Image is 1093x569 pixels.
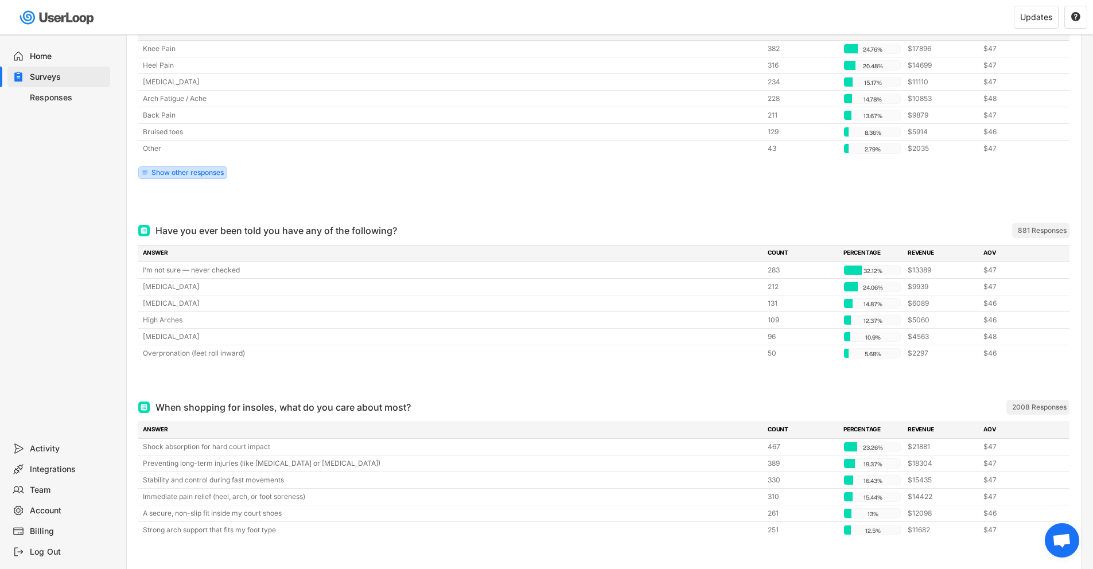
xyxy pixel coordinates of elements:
div: $47 [983,60,1052,71]
div: Immediate pain relief (heel, arch, or foot soreness) [143,492,761,502]
a: Open chat [1045,523,1079,558]
div: 109 [768,315,837,325]
div: Stability and control during fast movements [143,475,761,485]
div: 96 [768,332,837,342]
div: $14699 [908,60,977,71]
div: 19.37% [846,459,899,469]
div: 5.68% [846,349,899,359]
div: 330 [768,475,837,485]
div: 15.17% [846,77,899,88]
div: Billing [30,526,106,537]
div: 129 [768,127,837,137]
div: AOV [983,248,1052,259]
div: $46 [983,315,1052,325]
div: Team [30,485,106,496]
div: [MEDICAL_DATA] [143,332,761,342]
div: PERCENTAGE [843,425,901,435]
div: $12098 [908,508,977,519]
div: $46 [983,508,1052,519]
div: 8.36% [846,127,899,138]
div: $15435 [908,475,977,485]
div: $47 [983,265,1052,275]
div: 24.76% [846,44,899,54]
div: $13389 [908,265,977,275]
div: $47 [983,458,1052,469]
div: $46 [983,298,1052,309]
div: Heel Pain [143,60,761,71]
text:  [1071,11,1080,22]
div: $14422 [908,492,977,502]
div: Other [143,143,761,154]
div: Home [30,51,106,62]
div: [MEDICAL_DATA] [143,282,761,292]
div: Surveys [30,72,106,83]
div: PERCENTAGE [843,248,901,259]
div: Integrations [30,464,106,475]
div: 389 [768,458,837,469]
div: REVENUE [908,425,977,435]
div: 283 [768,265,837,275]
div: Show other responses [151,169,224,176]
div: 316 [768,60,837,71]
div: $47 [983,525,1052,535]
div: 13% [846,509,899,519]
div: 32.12% [846,266,899,276]
div: Log Out [30,547,106,558]
div: [MEDICAL_DATA] [143,77,761,87]
div: 310 [768,492,837,502]
div: 15.44% [846,492,899,502]
div: 12.5% [846,525,899,536]
div: 16.43% [846,476,899,486]
img: userloop-logo-01.svg [17,6,98,29]
div: $48 [983,332,1052,342]
div: 234 [768,77,837,87]
div: $10853 [908,93,977,104]
div: $9939 [908,282,977,292]
div: 131 [768,298,837,309]
div: $48 [983,93,1052,104]
button:  [1071,12,1081,22]
div: 261 [768,508,837,519]
div: $5914 [908,127,977,137]
div: $46 [983,348,1052,358]
div: 23.26% [846,442,899,453]
div: Overpronation (feet roll inward) [143,348,761,358]
div: $11682 [908,525,977,535]
div: 14.87% [846,299,899,309]
div: 12.37% [846,315,899,326]
div: Responses [30,92,106,103]
div: $46 [983,127,1052,137]
div: $47 [983,110,1052,120]
div: $2297 [908,348,977,358]
div: $47 [983,143,1052,154]
div: Back Pain [143,110,761,120]
div: $47 [983,492,1052,502]
div: When shopping for insoles, what do you care about most? [155,400,411,414]
div: 13.67% [846,111,899,121]
div: COUNT [768,248,837,259]
div: 881 Responses [1018,226,1067,235]
div: 467 [768,442,837,452]
div: $11110 [908,77,977,87]
div: 228 [768,93,837,104]
div: 212 [768,282,837,292]
img: Multi Select [141,404,147,411]
div: 10.9% [846,332,899,342]
div: 24.06% [846,282,899,293]
div: $17896 [908,44,977,54]
div: REVENUE [908,248,977,259]
div: 20.48% [846,61,899,71]
div: Shock absorption for hard court impact [143,442,761,452]
div: I’m not sure — never checked [143,265,761,275]
div: 14.78% [846,94,899,104]
div: Bruised toes [143,127,761,137]
div: $5060 [908,315,977,325]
